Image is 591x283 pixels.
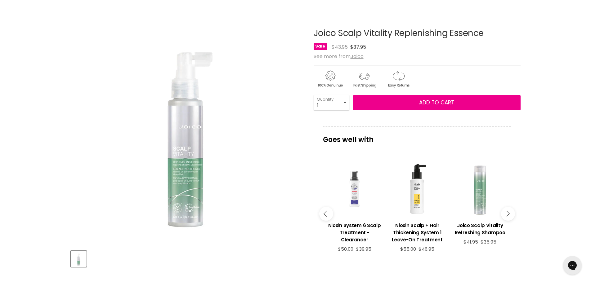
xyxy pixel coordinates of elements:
[351,53,364,60] a: Joico
[314,95,349,110] select: Quantity
[350,43,366,51] span: $37.95
[326,217,383,246] a: View product:Nioxin System 6 Scalp Treatment - Clearance!
[314,43,327,50] span: Sale
[389,217,445,246] a: View product:Nioxin Scalp + Hair Thickening System 1 Leave-On Treatment
[419,99,454,106] span: Add to cart
[452,222,508,236] h3: Joico Scalp Vitality Refreshing Shampoo
[560,254,585,277] iframe: Gorgias live chat messenger
[314,29,521,38] h1: Joico Scalp Vitality Replenishing Essence
[389,222,445,243] h3: Nioxin Scalp + Hair Thickening System 1 Leave-On Treatment
[71,252,86,266] img: Joico Scalp Vitality Replenishing Essence
[353,95,521,111] button: Add to cart
[326,222,383,243] h3: Nioxin System 6 Scalp Treatment - Clearance!
[348,70,381,89] img: shipping.gif
[71,251,87,267] button: Joico Scalp Vitality Replenishing Essence
[400,246,416,252] span: $55.00
[481,239,496,245] span: $35.95
[463,239,478,245] span: $41.95
[452,217,508,239] a: View product:Joico Scalp Vitality Refreshing Shampoo
[332,43,348,51] span: $43.95
[314,70,347,89] img: genuine.gif
[338,246,353,252] span: $50.00
[382,70,415,89] img: returns.gif
[314,53,364,60] span: See more from
[419,246,434,252] span: $46.95
[71,13,302,245] div: Joico Scalp Vitality Replenishing Essence image. Click or Scroll to Zoom.
[70,249,303,267] div: Product thumbnails
[323,126,511,147] p: Goes well with
[356,246,371,252] span: $39.95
